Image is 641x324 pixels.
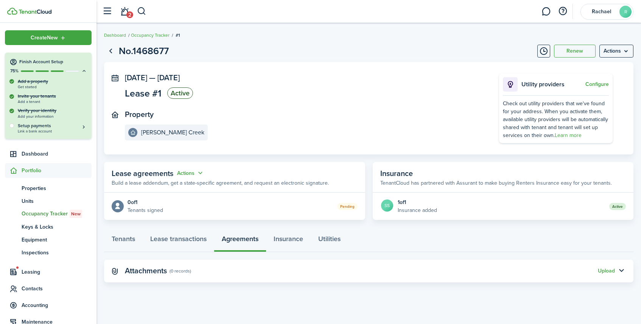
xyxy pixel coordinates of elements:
[337,203,358,210] status: Pending
[539,2,553,21] a: Messaging
[5,207,92,220] a: Occupancy TrackerNew
[5,233,92,246] a: Equipment
[125,72,147,83] span: [DATE]
[117,2,132,21] a: Notifications
[100,4,114,19] button: Open sidebar
[71,210,81,217] span: New
[598,268,615,274] button: Upload
[503,100,609,139] div: Check out utility providers that we've found for your address. When you activate them, available ...
[18,122,87,133] a: Setup paymentsLink a bank account
[22,150,92,158] span: Dashboard
[125,89,162,98] span: Lease #1
[521,80,583,89] p: Utility providers
[5,220,92,233] a: Keys & Locks
[311,229,348,252] a: Utilities
[128,206,163,214] p: Tenants signed
[22,210,92,218] span: Occupancy Tracker
[19,9,51,14] img: TenantCloud
[5,53,92,74] button: Finish Account Setup75%
[380,168,413,179] span: Insurance
[381,199,393,212] avatar-text: SS
[22,197,92,205] span: Units
[5,78,92,139] div: Finish Account Setup75%
[176,32,180,39] span: #1
[585,81,609,87] button: Configure
[112,168,173,179] span: Lease agreements
[5,30,92,45] button: Open menu
[609,203,626,210] status: Active
[5,195,92,207] a: Units
[167,87,193,99] status: Active
[112,179,329,187] p: Build a lease addendum, get a state-specific agreement, and request an electronic signature.
[131,32,170,39] a: Occupancy Tracker
[126,11,133,18] span: 2
[615,265,628,277] button: Toggle accordion
[177,169,204,178] button: Actions
[7,8,17,15] img: TenantCloud
[619,6,632,18] avatar-text: R
[398,198,437,206] div: 1 of 1
[586,9,616,14] span: Rachael
[22,301,92,309] span: Accounting
[5,146,92,161] a: Dashboard
[398,206,437,214] p: Insurance added
[537,45,550,58] button: Timeline
[170,268,191,274] panel-main-subtitle: (0 records)
[5,246,92,259] a: Inspections
[141,129,204,136] e-details-info-title: [PERSON_NAME] Creek
[22,268,92,276] span: Leasing
[554,45,596,58] button: Renew
[556,5,569,18] button: Open resource center
[5,182,92,195] a: Properties
[157,72,180,83] span: [DATE]
[104,32,126,39] a: Dashboard
[18,129,87,133] span: Link a bank account
[149,72,156,83] span: —
[31,35,58,40] span: Create New
[9,68,19,74] p: 75%
[22,236,92,244] span: Equipment
[104,45,117,58] a: Go back
[18,122,87,129] h5: Setup payments
[599,45,633,58] menu-btn: Actions
[266,229,311,252] a: Insurance
[177,169,204,178] button: Open menu
[555,131,582,139] a: Learn more
[22,167,92,174] span: Portfolio
[137,5,146,18] button: Search
[380,199,394,214] a: SS
[22,184,92,192] span: Properties
[22,249,92,257] span: Inspections
[104,229,143,252] a: Tenants
[128,198,163,206] div: 0 of 1
[22,285,92,293] span: Contacts
[380,179,612,187] p: TenantCloud has partnered with Assurant to make buying Renters Insurance easy for your tenants.
[125,266,167,275] panel-main-title: Attachments
[143,229,214,252] a: Lease transactions
[19,59,87,65] h4: Finish Account Setup
[22,223,92,231] span: Keys & Locks
[599,45,633,58] button: Open menu
[125,110,154,119] panel-main-title: Property
[119,44,169,58] h1: No.1468677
